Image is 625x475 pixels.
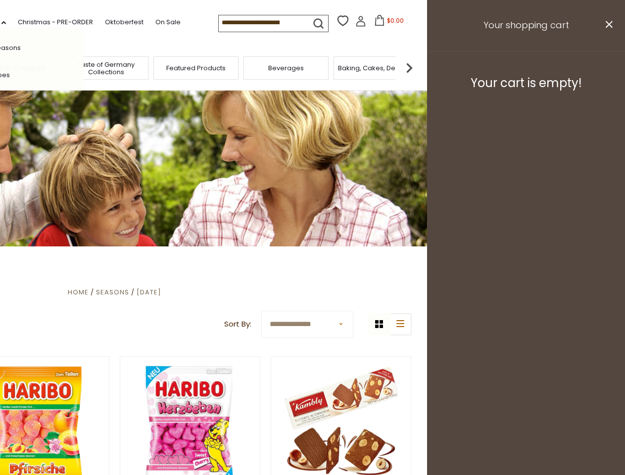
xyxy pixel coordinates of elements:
[268,64,304,72] a: Beverages
[439,76,613,91] h3: Your cart is empty!
[68,287,89,297] a: Home
[338,64,415,72] a: Baking, Cakes, Desserts
[224,318,251,331] label: Sort By:
[105,17,144,28] a: Oktoberfest
[166,64,226,72] a: Featured Products
[368,15,410,30] button: $0.00
[155,17,181,28] a: On Sale
[18,17,93,28] a: Christmas - PRE-ORDER
[399,58,419,78] img: next arrow
[387,16,404,25] span: $0.00
[66,61,145,76] a: Taste of Germany Collections
[96,287,129,297] a: Seasons
[137,287,161,297] a: [DATE]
